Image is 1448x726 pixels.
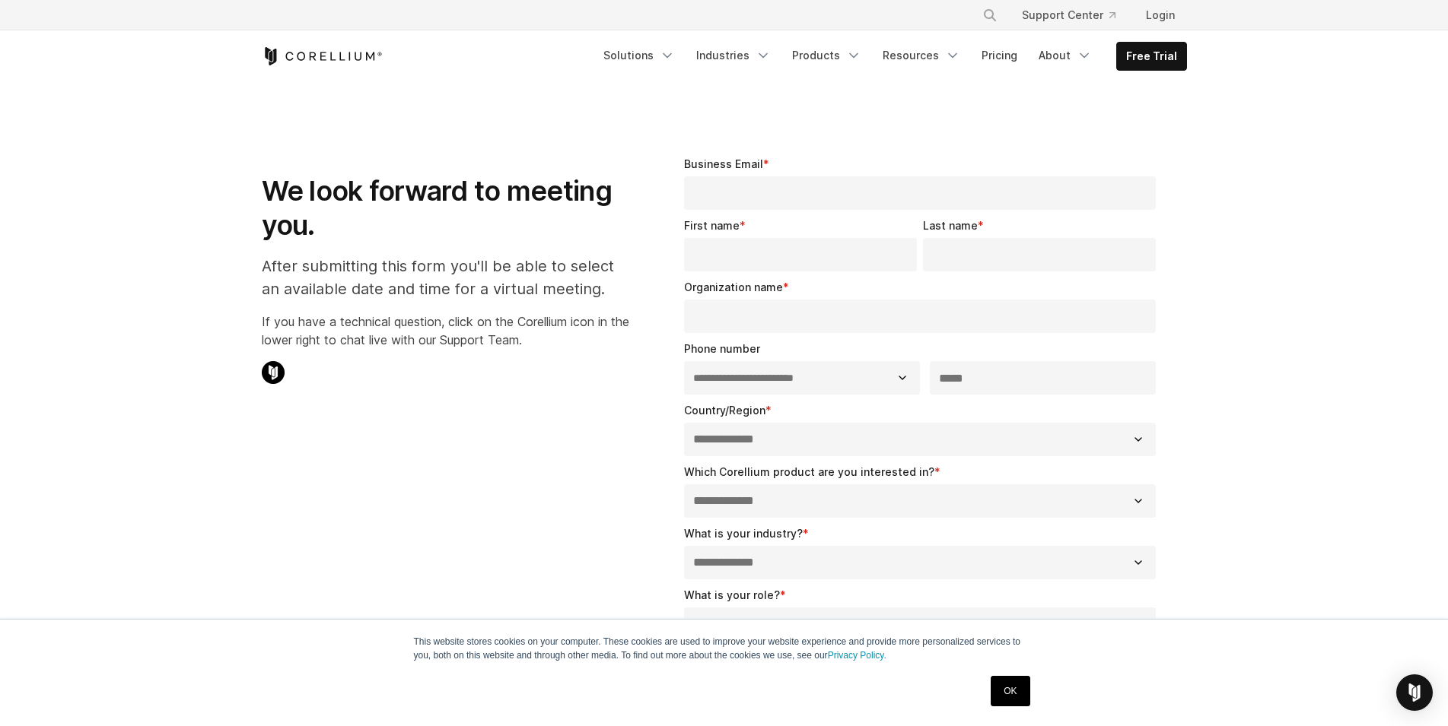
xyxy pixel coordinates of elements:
[262,47,383,65] a: Corellium Home
[976,2,1004,29] button: Search
[684,281,783,293] span: Organization name
[874,42,969,69] a: Resources
[783,42,870,69] a: Products
[262,361,285,384] img: Corellium Chat Icon
[684,588,780,601] span: What is your role?
[684,404,765,417] span: Country/Region
[262,255,629,300] p: After submitting this form you'll be able to select an available date and time for a virtual meet...
[684,465,934,478] span: Which Corellium product are you interested in?
[594,42,684,69] a: Solutions
[991,676,1030,706] a: OK
[972,42,1026,69] a: Pricing
[1117,43,1186,70] a: Free Trial
[684,527,803,540] span: What is your industry?
[964,2,1187,29] div: Navigation Menu
[1030,42,1101,69] a: About
[594,42,1187,71] div: Navigation Menu
[684,157,763,170] span: Business Email
[923,219,978,232] span: Last name
[684,342,760,355] span: Phone number
[1396,674,1433,711] div: Open Intercom Messenger
[262,312,629,349] p: If you have a technical question, click on the Corellium icon in the lower right to chat live wit...
[414,635,1035,662] p: This website stores cookies on your computer. These cookies are used to improve your website expe...
[687,42,780,69] a: Industries
[262,174,629,243] h1: We look forward to meeting you.
[828,650,886,661] a: Privacy Policy.
[1010,2,1128,29] a: Support Center
[684,219,740,232] span: First name
[1134,2,1187,29] a: Login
